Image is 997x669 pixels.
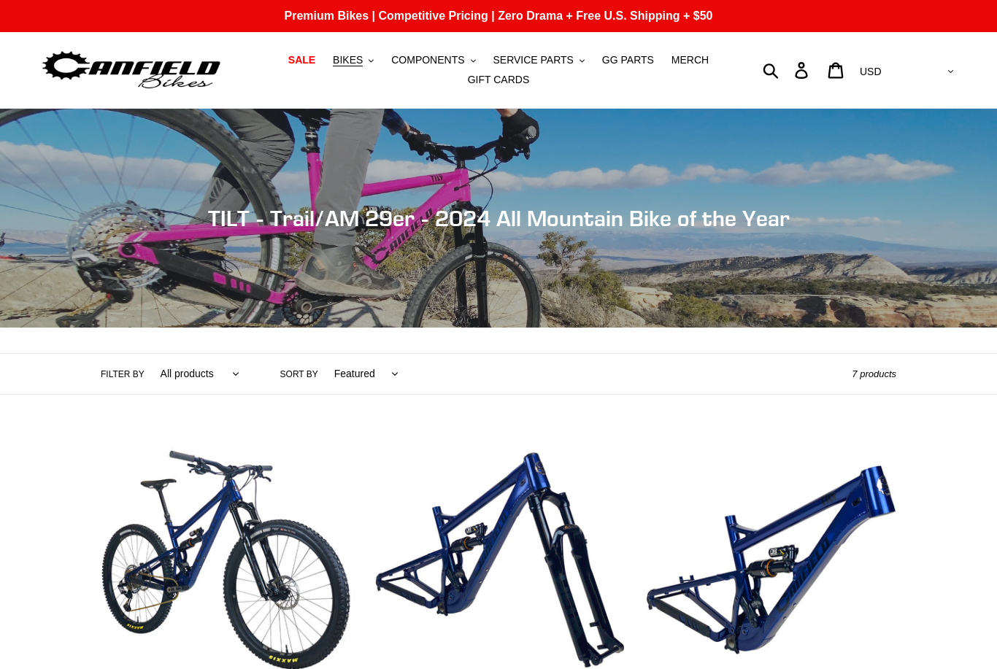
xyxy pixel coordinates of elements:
[671,54,709,66] span: MERCH
[493,54,573,66] span: SERVICE PARTS
[281,50,323,70] a: SALE
[485,50,591,70] button: SERVICE PARTS
[468,74,530,86] span: GIFT CARDS
[288,54,315,66] span: SALE
[391,54,464,66] span: COMPONENTS
[280,368,318,381] label: Sort by
[664,50,716,70] a: MERCH
[101,368,145,381] label: Filter by
[208,205,790,231] span: TILT - Trail/AM 29er - 2024 All Mountain Bike of the Year
[384,50,482,70] button: COMPONENTS
[595,50,661,70] a: GG PARTS
[461,70,537,90] a: GIFT CARDS
[40,47,223,93] img: Canfield Bikes
[602,54,654,66] span: GG PARTS
[326,50,381,70] button: BIKES
[333,54,363,66] span: BIKES
[852,368,896,379] span: 7 products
